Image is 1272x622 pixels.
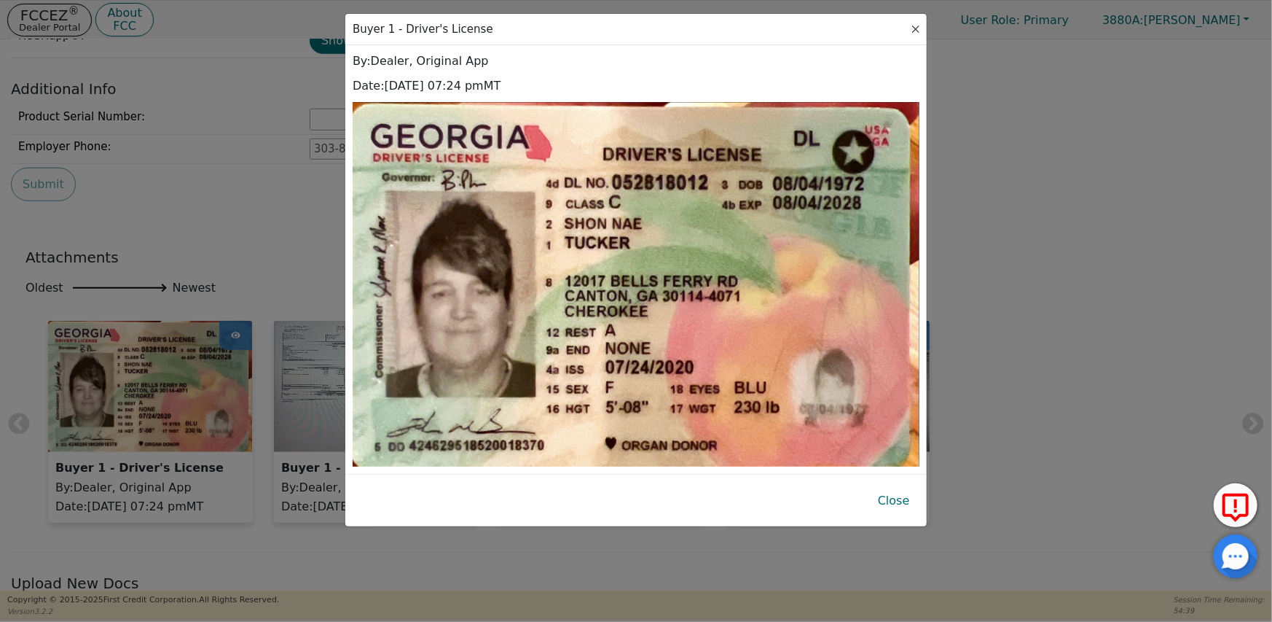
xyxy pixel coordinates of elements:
[353,21,493,38] div: Buyer 1 - Driver's License
[353,53,919,70] p: By : Dealer, Original App
[353,102,919,467] img: awsKey_e9637ed5-efff-410f-8cb9-48e59a844b8f_a_driversLicense
[866,484,922,518] button: Close
[1214,483,1257,527] button: Report Error to FCC
[908,22,923,36] button: Close
[353,77,919,95] p: Date : [DATE] 07:24 pm MT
